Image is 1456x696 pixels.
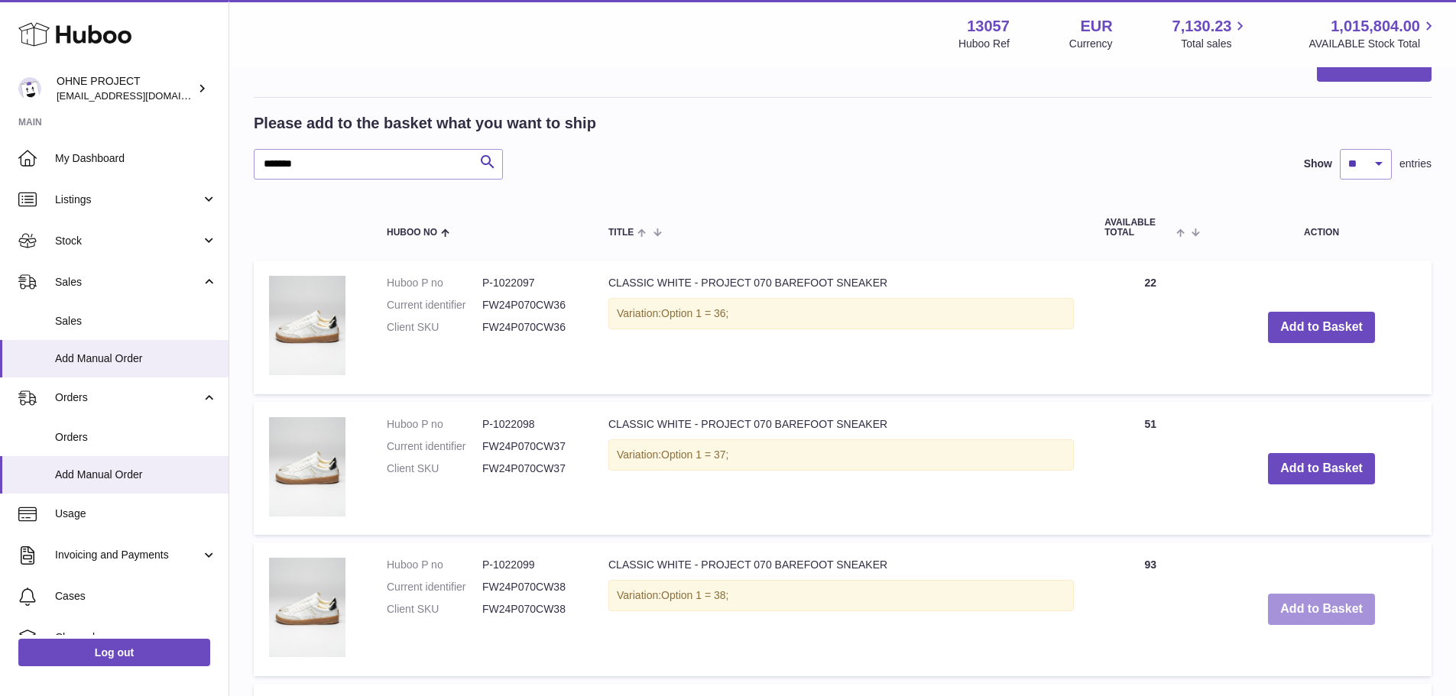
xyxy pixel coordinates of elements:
span: Usage [55,507,217,521]
span: 1,015,804.00 [1331,16,1420,37]
td: 51 [1089,402,1211,536]
td: 93 [1089,542,1211,676]
a: 7,130.23 Total sales [1172,16,1250,51]
span: Total sales [1181,37,1249,51]
dt: Huboo P no [387,558,482,572]
td: CLASSIC WHITE - PROJECT 070 BAREFOOT SNEAKER [593,542,1089,676]
dt: Client SKU [387,602,482,617]
span: Channels [55,630,217,645]
dt: Current identifier [387,439,482,454]
span: AVAILABLE Stock Total [1308,37,1438,51]
span: [EMAIL_ADDRESS][DOMAIN_NAME] [57,89,225,102]
span: Stock [55,234,201,248]
span: entries [1399,157,1432,171]
button: Add to Basket [1268,453,1375,484]
span: Option 1 = 36; [661,307,728,319]
dd: FW24P070CW37 [482,461,578,476]
strong: EUR [1080,16,1112,37]
div: OHNE PROJECT [57,74,194,103]
dd: FW24P070CW38 [482,602,578,617]
img: CLASSIC WHITE - PROJECT 070 BAREFOOT SNEAKER [269,276,345,375]
span: My Dashboard [55,151,217,166]
div: Huboo Ref [958,37,1010,51]
span: Huboo no [387,228,437,238]
td: CLASSIC WHITE - PROJECT 070 BAREFOOT SNEAKER [593,261,1089,394]
span: Add Manual Order [55,468,217,482]
dt: Client SKU [387,461,482,476]
img: CLASSIC WHITE - PROJECT 070 BAREFOOT SNEAKER [269,558,345,657]
dd: FW24P070CW36 [482,320,578,335]
button: Add to Basket [1268,594,1375,625]
button: Add to Basket [1268,312,1375,343]
span: 7,130.23 [1172,16,1232,37]
span: Sales [55,314,217,329]
a: Log out [18,639,210,666]
dd: FW24P070CW38 [482,580,578,594]
div: Variation: [608,439,1074,471]
span: Option 1 = 37; [661,448,728,461]
dd: P-1022097 [482,276,578,290]
span: Listings [55,193,201,207]
span: Sales [55,275,201,290]
span: Title [608,228,634,238]
div: Currency [1069,37,1113,51]
label: Show [1304,157,1332,171]
div: Variation: [608,298,1074,329]
dt: Current identifier [387,580,482,594]
div: Variation: [608,580,1074,611]
dd: P-1022098 [482,417,578,432]
img: CLASSIC WHITE - PROJECT 070 BAREFOOT SNEAKER [269,417,345,516]
dt: Client SKU [387,320,482,335]
span: Add Manual Order [55,351,217,366]
td: 22 [1089,261,1211,394]
td: CLASSIC WHITE - PROJECT 070 BAREFOOT SNEAKER [593,402,1089,536]
dd: P-1022099 [482,558,578,572]
span: Invoicing and Payments [55,548,201,562]
a: 1,015,804.00 AVAILABLE Stock Total [1308,16,1438,51]
strong: 13057 [967,16,1010,37]
h2: Please add to the basket what you want to ship [254,113,596,134]
span: Option 1 = 38; [661,589,728,601]
dd: FW24P070CW37 [482,439,578,454]
span: Cases [55,589,217,604]
span: Orders [55,430,217,445]
dt: Current identifier [387,298,482,312]
th: Action [1211,202,1432,253]
dt: Huboo P no [387,276,482,290]
img: internalAdmin-13057@internal.huboo.com [18,77,41,100]
span: AVAILABLE Total [1104,218,1172,238]
dd: FW24P070CW36 [482,298,578,312]
span: Orders [55,390,201,405]
dt: Huboo P no [387,417,482,432]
